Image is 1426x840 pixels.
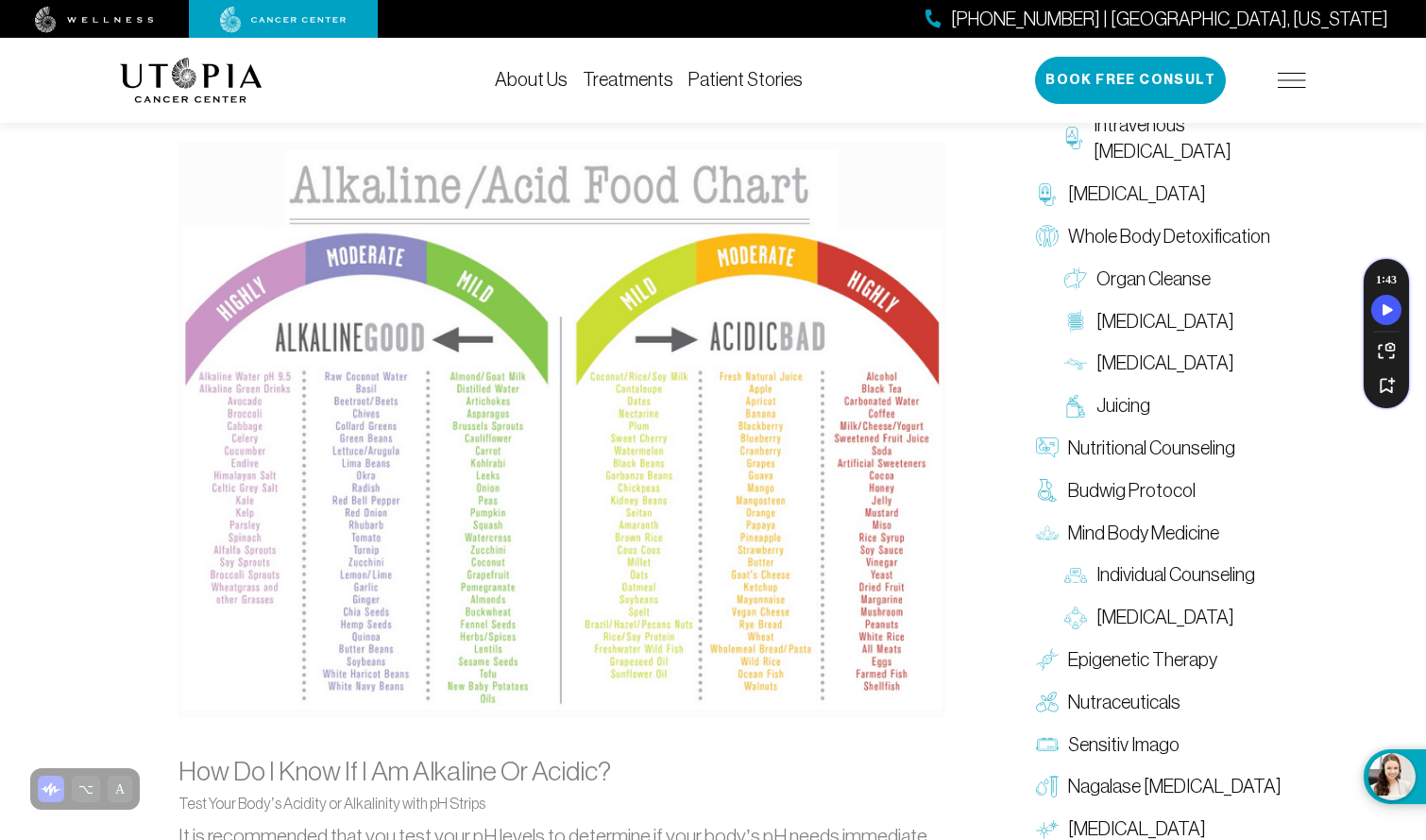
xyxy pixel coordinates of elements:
img: Colon Therapy [1064,310,1087,333]
img: Juicing [1064,395,1087,418]
h3: How Do I Know If I Am Alkaline Or Acidic? [178,756,945,788]
img: icon-hamburger [1278,73,1306,88]
span: Juicing [1096,392,1150,420]
img: Budwig Protocol [1036,479,1059,502]
span: Nagalase [MEDICAL_DATA] [1068,774,1282,801]
span: [PHONE_NUMBER] | [GEOGRAPHIC_DATA], [US_STATE] [951,6,1388,33]
img: Chelation Therapy [1036,183,1059,206]
span: Individual Counseling [1096,562,1255,590]
a: Epigenetic Therapy [1027,639,1306,681]
a: Whole Body Detoxification [1027,215,1306,258]
a: Nagalase [MEDICAL_DATA] [1027,766,1306,809]
a: Juicing [1055,385,1306,427]
a: Organ Cleanse [1055,258,1306,300]
a: [MEDICAL_DATA] [1055,343,1306,386]
span: [MEDICAL_DATA] [1068,180,1206,208]
a: [MEDICAL_DATA] [1055,300,1306,343]
a: [MEDICAL_DATA] [1027,173,1306,215]
img: Organ Cleanse [1064,267,1087,290]
a: Treatments [583,69,673,90]
span: Mind Body Medicine [1068,520,1219,547]
span: Whole Body Detoxification [1068,223,1270,250]
img: alkaline-acid-food-chart.png [178,142,945,718]
a: Patient Stories [688,69,803,90]
a: Nutritional Counseling [1027,427,1306,470]
a: Sensitiv Imago [1027,724,1306,766]
img: Whole Body Detoxification [1036,226,1059,249]
a: Individual Counseling [1055,555,1306,597]
img: Nutritional Counseling [1036,437,1059,460]
img: Group Therapy [1064,607,1087,629]
span: [MEDICAL_DATA] [1096,351,1234,378]
a: [PHONE_NUMBER] | [GEOGRAPHIC_DATA], [US_STATE] [925,6,1388,33]
img: wellness [35,7,154,33]
a: Budwig Protocol [1027,470,1306,512]
span: Organ Cleanse [1096,266,1211,293]
img: cancer center [220,7,347,33]
img: Intravenous Ozone Therapy [1064,128,1084,150]
span: Nutritional Counseling [1068,435,1235,462]
img: Nagalase Blood Test [1036,776,1059,798]
span: [MEDICAL_DATA] [1096,308,1234,335]
a: About Us [495,69,568,90]
img: Lymphatic Massage [1064,352,1087,375]
button: Book Free Consult [1035,57,1226,104]
img: Mind Body Medicine [1036,522,1059,544]
a: Intravenous [MEDICAL_DATA] [1055,104,1306,174]
img: Sensitiv Imago [1036,733,1059,756]
span: Nutraceuticals [1068,689,1180,716]
span: Intravenous [MEDICAL_DATA] [1094,111,1297,166]
img: logo [120,58,263,103]
span: Sensitiv Imago [1068,731,1180,759]
a: [MEDICAL_DATA] [1055,596,1306,639]
img: Epigenetic Therapy [1036,649,1059,672]
h6: Test Your Body’s Acidity or Alkalinity with pH Strips [178,795,945,813]
span: Budwig Protocol [1068,477,1196,505]
span: Epigenetic Therapy [1068,646,1217,674]
span: [MEDICAL_DATA] [1096,604,1234,631]
img: Nutraceuticals [1036,691,1059,713]
img: Individual Counseling [1064,564,1087,587]
a: Nutraceuticals [1027,681,1306,724]
a: Mind Body Medicine [1027,512,1306,555]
